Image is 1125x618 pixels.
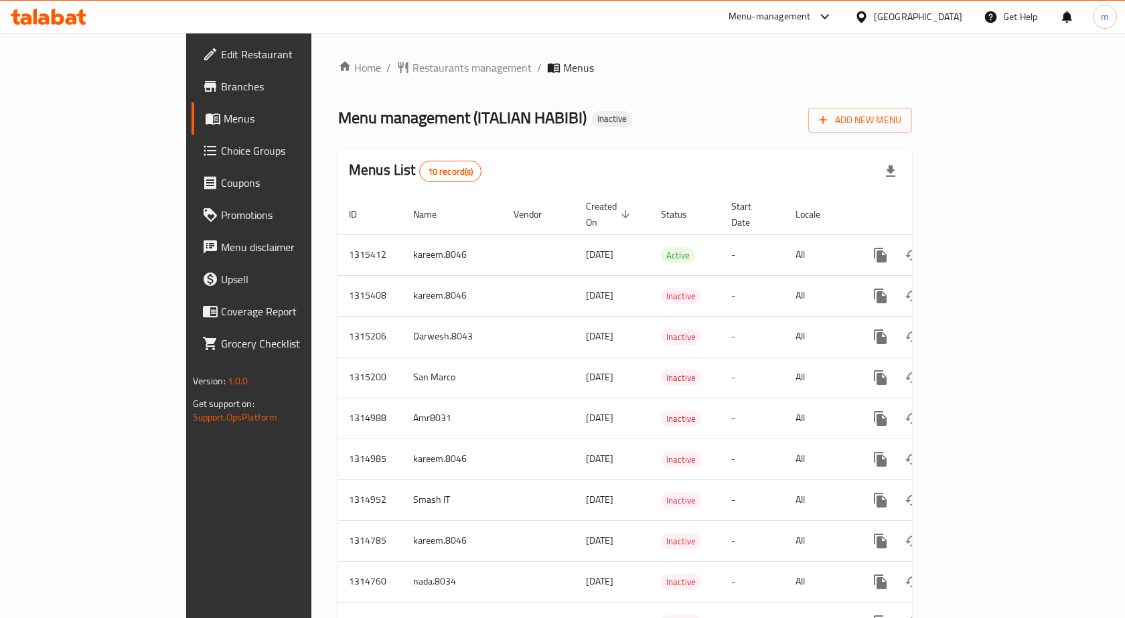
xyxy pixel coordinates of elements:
[897,321,929,353] button: Change Status
[386,60,391,76] li: /
[661,492,701,508] div: Inactive
[402,398,503,439] td: Amr8031
[721,316,785,357] td: -
[586,246,613,263] span: [DATE]
[192,199,374,231] a: Promotions
[192,38,374,70] a: Edit Restaurant
[865,362,897,394] button: more
[402,357,503,398] td: San Marco
[192,135,374,167] a: Choice Groups
[193,408,278,426] a: Support.OpsPlatform
[586,491,613,508] span: [DATE]
[192,167,374,199] a: Coupons
[402,275,503,316] td: kareem.8046
[865,443,897,475] button: more
[586,450,613,467] span: [DATE]
[586,198,634,230] span: Created On
[785,357,854,398] td: All
[721,439,785,479] td: -
[228,372,248,390] span: 1.0.0
[413,206,454,222] span: Name
[1101,9,1109,24] span: m
[661,329,701,345] span: Inactive
[420,165,481,178] span: 10 record(s)
[221,239,364,255] span: Menu disclaimer
[586,368,613,386] span: [DATE]
[402,316,503,357] td: Darwesh.8043
[808,108,912,133] button: Add New Menu
[874,9,962,24] div: [GEOGRAPHIC_DATA]
[796,206,838,222] span: Locale
[721,398,785,439] td: -
[785,398,854,439] td: All
[586,572,613,590] span: [DATE]
[865,239,897,271] button: more
[221,46,364,62] span: Edit Restaurant
[785,234,854,275] td: All
[875,155,907,187] div: Export file
[224,110,364,127] span: Menus
[592,113,632,125] span: Inactive
[897,239,929,271] button: Change Status
[661,248,695,263] span: Active
[785,520,854,561] td: All
[661,493,701,508] span: Inactive
[192,327,374,360] a: Grocery Checklist
[402,439,503,479] td: kareem.8046
[661,370,701,386] span: Inactive
[661,410,701,427] div: Inactive
[586,532,613,549] span: [DATE]
[221,207,364,223] span: Promotions
[865,566,897,598] button: more
[221,303,364,319] span: Coverage Report
[661,206,704,222] span: Status
[412,60,532,76] span: Restaurants management
[721,520,785,561] td: -
[721,479,785,520] td: -
[819,112,901,129] span: Add New Menu
[731,198,769,230] span: Start Date
[221,271,364,287] span: Upsell
[721,561,785,602] td: -
[563,60,594,76] span: Menus
[721,357,785,398] td: -
[586,409,613,427] span: [DATE]
[221,78,364,94] span: Branches
[785,561,854,602] td: All
[721,275,785,316] td: -
[221,143,364,159] span: Choice Groups
[349,206,374,222] span: ID
[661,574,701,590] span: Inactive
[661,534,701,549] span: Inactive
[514,206,559,222] span: Vendor
[785,439,854,479] td: All
[221,335,364,352] span: Grocery Checklist
[865,402,897,435] button: more
[338,102,587,133] span: Menu management ( ITALIAN HABIBI )
[586,287,613,304] span: [DATE]
[661,452,701,467] span: Inactive
[897,443,929,475] button: Change Status
[221,175,364,191] span: Coupons
[661,247,695,263] div: Active
[897,362,929,394] button: Change Status
[897,484,929,516] button: Change Status
[661,411,701,427] span: Inactive
[193,395,254,412] span: Get support on:
[592,111,632,127] div: Inactive
[661,533,701,549] div: Inactive
[402,561,503,602] td: nada.8034
[338,60,912,76] nav: breadcrumb
[897,280,929,312] button: Change Status
[193,372,226,390] span: Version:
[192,231,374,263] a: Menu disclaimer
[402,479,503,520] td: Smash IT
[865,280,897,312] button: more
[897,525,929,557] button: Change Status
[396,60,532,76] a: Restaurants management
[192,263,374,295] a: Upsell
[854,194,1004,235] th: Actions
[865,484,897,516] button: more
